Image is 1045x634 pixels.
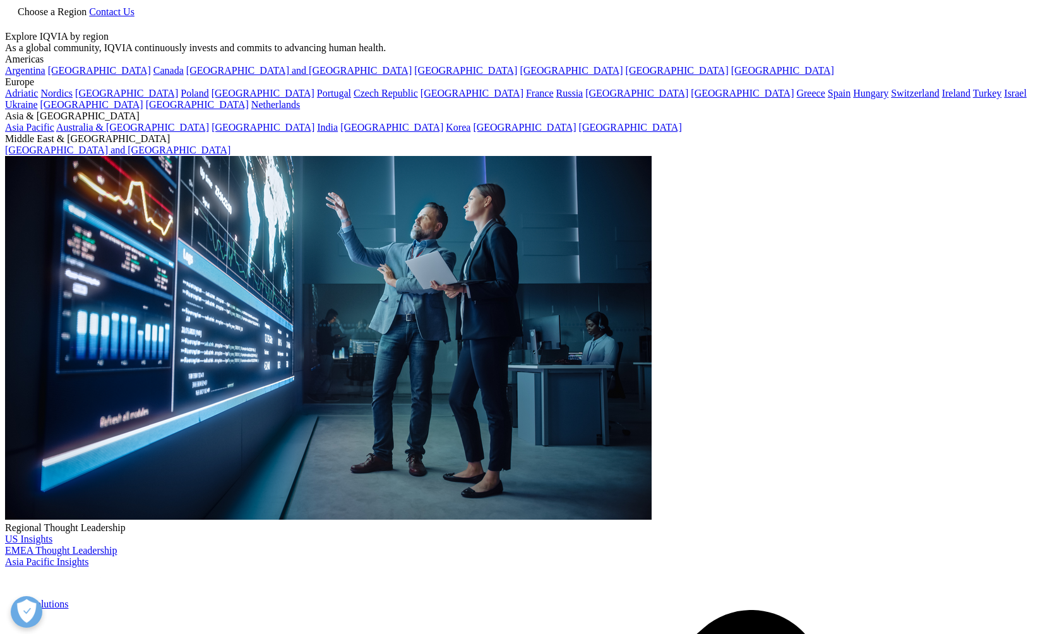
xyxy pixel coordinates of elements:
a: [GEOGRAPHIC_DATA] [473,122,576,133]
a: Hungary [853,88,888,99]
a: Argentina [5,65,45,76]
a: [GEOGRAPHIC_DATA] and [GEOGRAPHIC_DATA] [186,65,412,76]
div: As a global community, IQVIA continuously invests and commits to advancing human health. [5,42,1040,54]
a: [GEOGRAPHIC_DATA] [691,88,794,99]
a: Nordics [40,88,73,99]
div: Asia & [GEOGRAPHIC_DATA] [5,111,1040,122]
a: Contact Us [89,6,134,17]
a: Canada [153,65,184,76]
a: Australia & [GEOGRAPHIC_DATA] [56,122,209,133]
img: 2093_analyzing-data-using-big-screen-display-and-laptop.png [5,156,652,520]
a: Spain [828,88,851,99]
a: Russia [556,88,583,99]
div: Explore IQVIA by region [5,31,1040,42]
a: [GEOGRAPHIC_DATA] [212,122,314,133]
a: Adriatic [5,88,38,99]
a: [GEOGRAPHIC_DATA] [340,122,443,133]
a: [GEOGRAPHIC_DATA] [579,122,682,133]
a: [GEOGRAPHIC_DATA] and [GEOGRAPHIC_DATA] [5,145,230,155]
a: [GEOGRAPHIC_DATA] [40,99,143,110]
a: Ireland [942,88,970,99]
a: Korea [446,122,470,133]
a: [GEOGRAPHIC_DATA] [585,88,688,99]
div: Regional Thought Leadership [5,522,1040,534]
a: Greece [796,88,825,99]
a: [GEOGRAPHIC_DATA] [75,88,178,99]
a: Ukraine [5,99,38,110]
a: US Insights [5,534,52,544]
a: Asia Pacific [5,122,54,133]
a: [GEOGRAPHIC_DATA] [414,65,517,76]
a: [GEOGRAPHIC_DATA] [421,88,523,99]
a: Turkey [973,88,1002,99]
div: Europe [5,76,1040,88]
a: Portugal [317,88,351,99]
div: Middle East & [GEOGRAPHIC_DATA] [5,133,1040,145]
a: France [526,88,554,99]
a: Solutions [30,599,68,609]
a: India [317,122,338,133]
button: Open Preferences [11,596,42,628]
a: [GEOGRAPHIC_DATA] [731,65,834,76]
a: [GEOGRAPHIC_DATA] [626,65,729,76]
a: Switzerland [891,88,939,99]
div: Americas [5,54,1040,65]
span: Choose a Region [18,6,87,17]
a: [GEOGRAPHIC_DATA] [146,99,249,110]
a: Czech Republic [354,88,418,99]
a: [GEOGRAPHIC_DATA] [212,88,314,99]
a: [GEOGRAPHIC_DATA] [48,65,151,76]
a: Israel [1004,88,1027,99]
a: Poland [181,88,208,99]
a: EMEA Thought Leadership [5,545,117,556]
a: Netherlands [251,99,300,110]
a: [GEOGRAPHIC_DATA] [520,65,623,76]
a: Asia Pacific Insights [5,556,88,567]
